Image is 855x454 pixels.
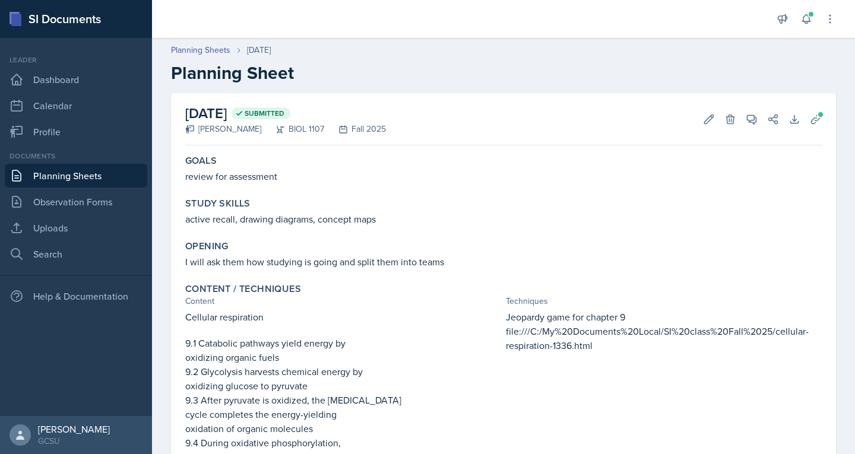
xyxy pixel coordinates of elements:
p: oxidizing glucose to pyruvate [185,379,501,393]
div: BIOL 1107 [261,123,324,135]
div: [PERSON_NAME] [38,423,110,435]
div: [PERSON_NAME] [185,123,261,135]
div: GCSU [38,435,110,447]
p: cycle completes the energy-yielding [185,407,501,421]
h2: Planning Sheet [171,62,836,84]
p: 9.1 Catabolic pathways yield energy by [185,336,501,350]
p: review for assessment [185,169,822,183]
a: Profile [5,120,147,144]
p: I will ask them how studying is going and split them into teams [185,255,822,269]
label: Goals [185,155,217,167]
p: 9.3 After pyruvate is oxidized, the [MEDICAL_DATA] [185,393,501,407]
p: Cellular respiration [185,310,501,324]
div: Content [185,295,501,307]
div: Documents [5,151,147,161]
a: Planning Sheets [5,164,147,188]
p: Jeopardy game for chapter 9 [506,310,822,324]
p: 9.4 During oxidative phosphorylation, [185,436,501,450]
div: [DATE] [247,44,271,56]
a: Observation Forms [5,190,147,214]
p: oxidation of organic molecules [185,421,501,436]
label: Opening [185,240,229,252]
div: Leader [5,55,147,65]
p: active recall, drawing diagrams, concept maps [185,212,822,226]
label: Content / Techniques [185,283,301,295]
div: Techniques [506,295,822,307]
span: Submitted [245,109,284,118]
p: file:///C:/My%20Documents%20Local/SI%20class%20Fall%2025/cellular-respiration-1336.html [506,324,822,353]
p: 9.2 Glycolysis harvests chemical energy by [185,364,501,379]
a: Uploads [5,216,147,240]
p: oxidizing organic fuels [185,350,501,364]
a: Planning Sheets [171,44,230,56]
a: Dashboard [5,68,147,91]
div: Fall 2025 [324,123,386,135]
div: Help & Documentation [5,284,147,308]
label: Study Skills [185,198,251,209]
h2: [DATE] [185,103,386,124]
a: Search [5,242,147,266]
a: Calendar [5,94,147,118]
